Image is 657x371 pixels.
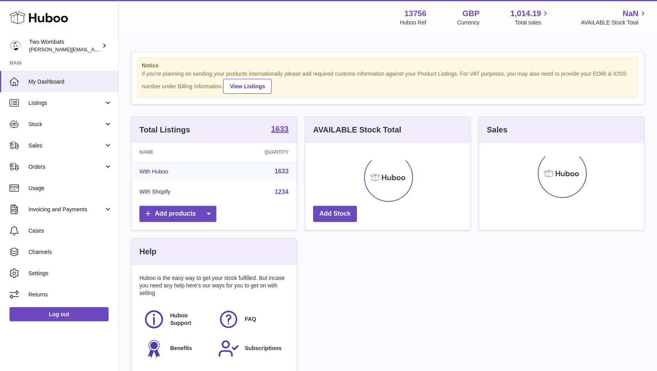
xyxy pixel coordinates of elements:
[271,125,289,133] strong: 1633
[170,312,209,327] span: Huboo Support
[139,274,289,297] p: Huboo is the easy way to get your stock fulfilled. But incase you need any help here's our ways f...
[170,345,192,352] span: Benefits
[29,46,201,52] span: [PERSON_NAME][EMAIL_ADDRESS][PERSON_NAME][DOMAIN_NAME]
[28,248,112,256] span: Channels
[28,270,112,277] span: Settings
[457,19,480,26] div: Currency
[511,8,550,26] a: 1,014.19 Total sales
[218,338,285,359] a: Subscriptions
[142,62,634,69] strong: Notice
[218,309,285,330] a: FAQ
[245,315,256,323] span: FAQ
[9,307,109,321] a: Log out
[271,125,289,134] a: 1633
[28,121,104,128] span: Stock
[142,70,634,94] div: If you're planning on sending your products internationally please add required customs informati...
[404,8,426,19] strong: 13756
[131,143,220,161] th: Name
[28,142,104,149] span: Sales
[581,19,648,26] span: AVAILABLE Stock Total
[29,38,100,53] div: Two Wombats
[511,8,541,19] span: 1,014.19
[313,125,401,135] h3: AVAILABLE Stock Total
[400,19,426,26] div: Huboo Ref
[223,79,272,94] a: View Listings
[28,206,104,213] span: Invoicing and Payments
[28,185,112,192] span: Usage
[9,40,21,52] img: adam.randall@twowombats.com
[313,206,357,222] a: Add Stock
[139,125,190,135] h3: Total Listings
[139,246,156,257] h3: Help
[131,161,220,182] td: With Huboo
[462,8,479,19] strong: GBP
[581,8,648,26] a: NaN AVAILABLE Stock Total
[515,19,550,26] span: Total sales
[28,99,104,107] span: Listings
[28,227,112,235] span: Cases
[274,188,289,195] a: 1234
[220,143,297,161] th: Quantity
[143,309,210,330] a: Huboo Support
[143,338,210,359] a: Benefits
[245,345,282,352] span: Subscriptions
[28,163,104,171] span: Orders
[28,291,112,298] span: Returns
[28,78,112,86] span: My Dashboard
[487,125,507,135] h3: Sales
[274,168,289,175] a: 1633
[131,182,220,202] td: With Shopify
[623,8,638,19] span: NaN
[139,206,216,222] a: Add products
